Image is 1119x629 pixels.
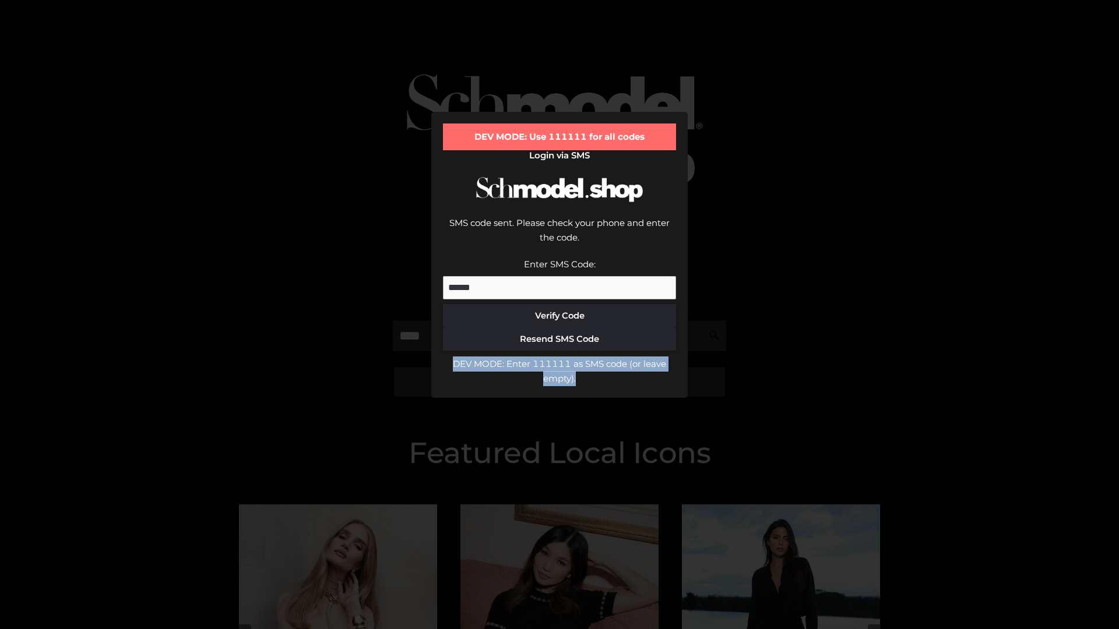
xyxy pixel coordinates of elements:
div: SMS code sent. Please check your phone and enter the code. [443,215,676,257]
div: DEV MODE: Enter 111111 as SMS code (or leave empty). [443,356,676,386]
div: DEV MODE: Use 111111 for all codes [443,123,676,150]
button: Verify Code [443,304,676,327]
label: Enter SMS Code: [524,259,596,270]
img: Schmodel Logo [472,167,647,213]
button: Resend SMS Code [443,327,676,351]
h2: Login via SMS [443,150,676,161]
